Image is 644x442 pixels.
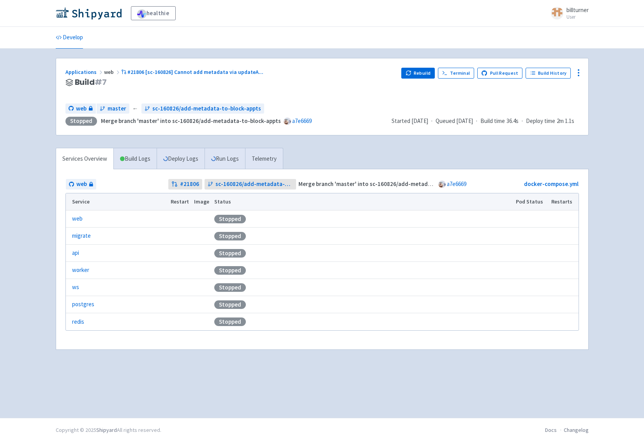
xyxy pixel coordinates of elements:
[141,103,264,114] a: sc-160826/add-metadata-to-block-appts
[131,6,176,20] a: healthie
[56,148,113,170] a: Services Overview
[180,180,199,189] strong: # 21806
[76,180,87,189] span: web
[56,7,122,19] img: Shipyard logo
[66,179,96,189] a: web
[66,193,168,210] th: Service
[72,232,91,240] a: migrate
[245,148,283,170] a: Telemetry
[96,426,117,433] a: Shipyard
[436,117,473,125] span: Queued
[75,78,107,87] span: Build
[168,193,192,210] th: Restart
[392,117,579,126] div: · · ·
[72,317,84,326] a: redis
[121,68,265,75] a: #21806 [sc-160826] Cannot add metadata via updateA...
[411,117,428,125] time: [DATE]
[214,215,246,223] div: Stopped
[214,283,246,292] div: Stopped
[72,214,83,223] a: web
[214,317,246,326] div: Stopped
[214,266,246,275] div: Stopped
[56,426,161,434] div: Copyright © 2025 All rights reserved.
[456,117,473,125] time: [DATE]
[477,68,523,79] a: Pull Request
[215,180,293,189] span: sc-160826/add-metadata-to-block-appts
[76,104,86,113] span: web
[72,300,94,309] a: postgres
[545,426,557,433] a: Docs
[214,249,246,258] div: Stopped
[72,266,89,275] a: worker
[480,117,505,126] span: Build time
[191,193,212,210] th: Image
[506,117,519,126] span: 36.4s
[127,68,263,75] span: #21806 [sc-160826] Cannot add metadata via updateA ...
[438,68,474,79] a: Terminal
[526,68,571,79] a: Build History
[65,68,104,75] a: Applications
[132,104,138,113] span: ←
[214,300,246,309] div: Stopped
[205,148,245,170] a: Run Logs
[65,103,96,114] a: web
[95,77,107,88] span: # 7
[108,104,126,113] span: master
[526,117,555,126] span: Deploy time
[549,193,578,210] th: Restarts
[392,117,428,125] span: Started
[214,232,246,240] div: Stopped
[401,68,435,79] button: Rebuild
[205,179,296,189] a: sc-160826/add-metadata-to-block-appts
[114,148,157,170] a: Build Logs
[564,426,589,433] a: Changelog
[513,193,549,210] th: Pod Status
[566,14,589,19] small: User
[557,117,574,126] span: 2m 1.1s
[168,179,202,189] a: #21806
[72,249,79,258] a: api
[72,283,79,292] a: ws
[65,117,97,126] div: Stopped
[157,148,205,170] a: Deploy Logs
[212,193,513,210] th: Status
[447,180,466,188] a: a7e6669
[152,104,261,113] span: sc-160826/add-metadata-to-block-appts
[524,180,579,188] a: docker-compose.yml
[101,117,281,125] strong: Merge branch 'master' into sc-160826/add-metadata-to-block-appts
[298,180,478,188] strong: Merge branch 'master' into sc-160826/add-metadata-to-block-appts
[546,7,589,19] a: billturner User
[292,117,312,125] a: a7e6669
[104,68,121,75] span: web
[97,103,129,114] a: master
[56,27,83,49] a: Develop
[566,6,589,14] span: billturner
